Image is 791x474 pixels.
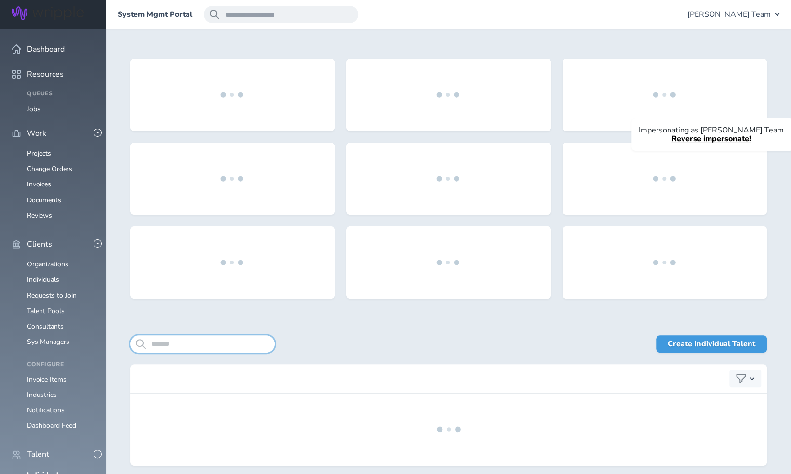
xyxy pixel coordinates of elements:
a: Industries [27,390,57,399]
button: [PERSON_NAME] Team [687,6,779,23]
a: Organizations [27,260,68,269]
a: Notifications [27,406,65,415]
a: Sys Managers [27,337,69,346]
span: Talent [27,450,49,459]
span: [PERSON_NAME] Team [687,10,771,19]
span: Dashboard [27,45,65,53]
button: - [94,239,102,248]
span: Work [27,129,46,138]
a: Invoices [27,180,51,189]
a: System Mgmt Portal [118,10,192,19]
a: Reviews [27,211,52,220]
a: Consultants [27,322,64,331]
a: Talent Pools [27,306,65,316]
a: Dashboard Feed [27,421,76,430]
a: Jobs [27,105,40,114]
a: Projects [27,149,51,158]
span: Resources [27,70,64,79]
span: Clients [27,240,52,249]
p: Impersonating as [PERSON_NAME] Team [639,126,784,134]
img: Wripple [12,6,84,20]
a: Documents [27,196,61,205]
a: Change Orders [27,164,72,173]
a: Requests to Join [27,291,77,300]
button: - [94,129,102,137]
a: Individuals [27,275,59,284]
h4: Configure [27,361,94,368]
a: Create Individual Talent [656,335,767,353]
a: Invoice Items [27,375,67,384]
button: - [94,450,102,458]
h4: Queues [27,91,94,97]
a: Reverse impersonate! [671,133,751,144]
